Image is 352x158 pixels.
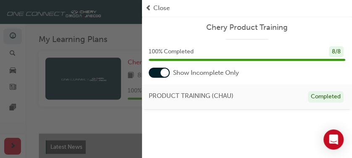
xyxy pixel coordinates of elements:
[308,91,344,103] div: Completed
[145,3,152,13] span: prev-icon
[329,46,344,58] div: 8 / 8
[145,3,349,13] button: prev-iconClose
[323,129,344,150] div: Open Intercom Messenger
[149,91,234,101] span: PRODUCT TRAINING (CHAU)
[149,23,345,32] a: Chery Product Training
[153,3,170,13] span: Close
[173,68,239,78] span: Show Incomplete Only
[149,47,194,57] span: 100 % Completed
